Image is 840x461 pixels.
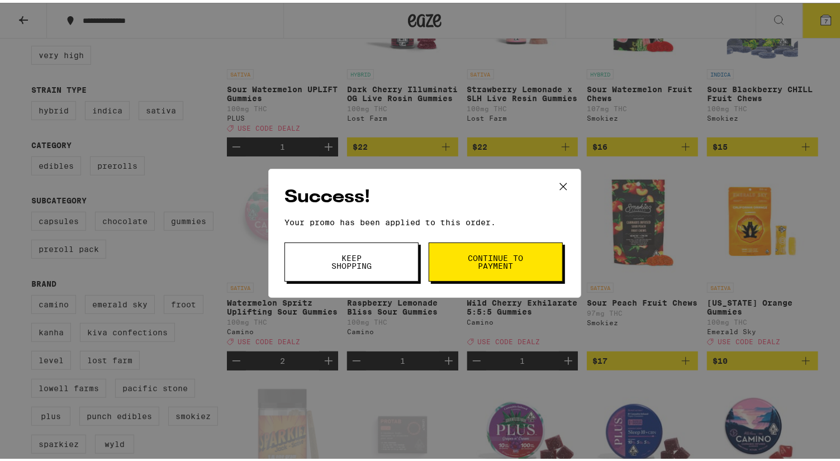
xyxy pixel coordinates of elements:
button: Keep Shopping [284,240,419,279]
button: Continue to payment [429,240,563,279]
span: Keep Shopping [323,251,380,267]
p: Your promo has been applied to this order. [284,215,565,224]
span: Continue to payment [467,251,524,267]
span: Hi. Need any help? [7,8,80,17]
h2: Success! [284,182,565,207]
